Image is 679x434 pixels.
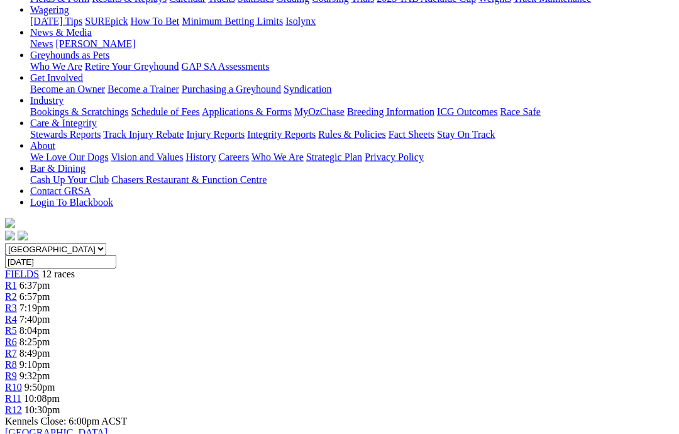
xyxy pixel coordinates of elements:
[285,16,316,26] a: Isolynx
[186,129,245,140] a: Injury Reports
[30,186,91,196] a: Contact GRSA
[30,174,674,186] div: Bar & Dining
[365,152,424,162] a: Privacy Policy
[5,337,17,347] a: R6
[25,382,55,392] span: 9:50pm
[5,416,127,426] span: Kennels Close: 6:00pm ACST
[5,325,17,336] a: R5
[19,291,50,302] span: 6:57pm
[41,269,75,279] span: 12 races
[85,61,179,72] a: Retire Your Greyhound
[251,152,304,162] a: Who We Are
[30,61,674,72] div: Greyhounds as Pets
[437,129,495,140] a: Stay On Track
[5,393,21,404] a: R11
[131,106,199,117] a: Schedule of Fees
[5,291,17,302] a: R2
[30,84,105,94] a: Become an Owner
[5,218,15,228] img: logo-grsa-white.png
[30,152,108,162] a: We Love Our Dogs
[30,16,82,26] a: [DATE] Tips
[5,382,22,392] a: R10
[5,280,17,291] a: R1
[347,106,434,117] a: Breeding Information
[30,152,674,163] div: About
[30,129,674,140] div: Care & Integrity
[306,152,362,162] a: Strategic Plan
[5,348,17,359] a: R7
[111,152,183,162] a: Vision and Values
[500,106,540,117] a: Race Safe
[30,16,674,27] div: Wagering
[19,370,50,381] span: 9:32pm
[5,269,39,279] a: FIELDS
[30,106,128,117] a: Bookings & Scratchings
[185,152,216,162] a: History
[30,129,101,140] a: Stewards Reports
[30,106,674,118] div: Industry
[18,231,28,241] img: twitter.svg
[19,314,50,325] span: 7:40pm
[30,4,69,15] a: Wagering
[247,129,316,140] a: Integrity Reports
[19,303,50,313] span: 7:19pm
[24,393,60,404] span: 10:08pm
[5,303,17,313] a: R3
[30,84,674,95] div: Get Involved
[182,16,283,26] a: Minimum Betting Limits
[30,38,674,50] div: News & Media
[30,197,113,208] a: Login To Blackbook
[19,348,50,359] span: 8:49pm
[19,325,50,336] span: 8:04pm
[389,129,434,140] a: Fact Sheets
[5,255,116,269] input: Select date
[182,84,281,94] a: Purchasing a Greyhound
[19,280,50,291] span: 6:37pm
[111,174,267,185] a: Chasers Restaurant & Function Centre
[30,95,63,106] a: Industry
[284,84,331,94] a: Syndication
[85,16,128,26] a: SUREpick
[5,231,15,241] img: facebook.svg
[30,72,83,83] a: Get Involved
[30,118,97,128] a: Care & Integrity
[318,129,386,140] a: Rules & Policies
[5,404,22,415] a: R12
[30,38,53,49] a: News
[5,359,17,370] a: R8
[131,16,180,26] a: How To Bet
[182,61,270,72] a: GAP SA Assessments
[218,152,249,162] a: Careers
[55,38,135,49] a: [PERSON_NAME]
[437,106,497,117] a: ICG Outcomes
[30,140,55,151] a: About
[30,163,86,174] a: Bar & Dining
[30,174,109,185] a: Cash Up Your Club
[30,27,92,38] a: News & Media
[103,129,184,140] a: Track Injury Rebate
[19,359,50,370] span: 9:10pm
[25,404,60,415] span: 10:30pm
[108,84,179,94] a: Become a Trainer
[30,61,82,72] a: Who We Are
[5,314,17,325] a: R4
[294,106,345,117] a: MyOzChase
[202,106,292,117] a: Applications & Forms
[19,337,50,347] span: 8:25pm
[5,370,17,381] a: R9
[30,50,109,60] a: Greyhounds as Pets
